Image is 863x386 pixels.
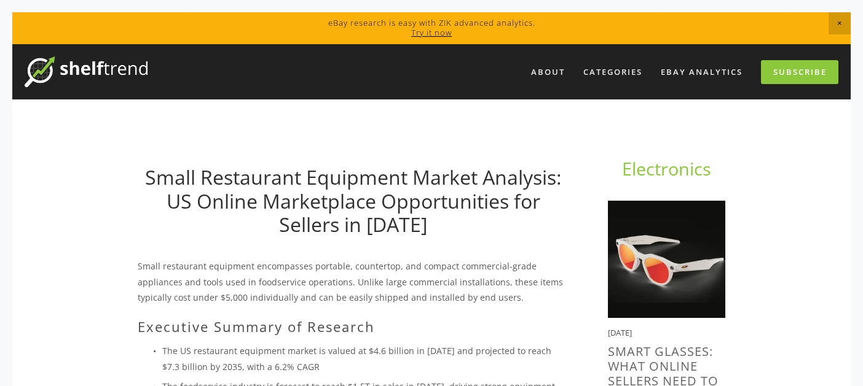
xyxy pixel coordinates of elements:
a: Subscribe [761,60,838,84]
a: Try it now [411,27,452,38]
img: Smart Glasses: What Online Sellers Need to Know in 2025 [608,201,725,318]
a: Small Restaurant Equipment Market Analysis: US Online Marketplace Opportunities for Sellers in [D... [145,164,561,237]
p: The US restaurant equipment market is valued at $4.6 billion in [DATE] and projected to reach $7.... [162,343,569,374]
span: Close Announcement [829,12,851,34]
a: Electronics [622,156,711,180]
div: Categories [575,62,650,82]
a: About [523,62,573,82]
time: [DATE] [608,327,632,338]
p: Small restaurant equipment encompasses portable, countertop, and compact commercial-grade applian... [138,258,569,305]
h2: Executive Summary of Research [138,318,569,334]
img: ShelfTrend [25,56,148,87]
a: eBay Analytics [653,62,751,82]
